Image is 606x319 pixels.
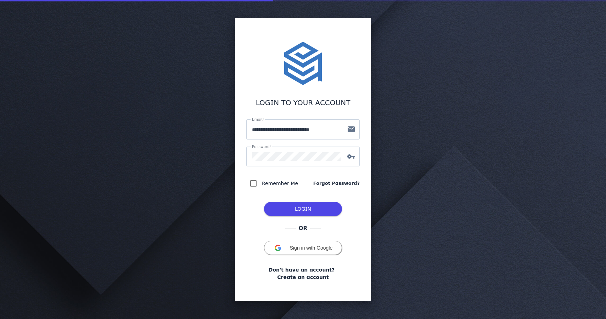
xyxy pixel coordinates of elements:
label: Remember Me [260,179,298,188]
span: OR [296,224,310,233]
span: Don't have an account? [269,266,335,274]
button: Sign in with Google [264,241,342,255]
mat-icon: mail [343,125,360,133]
img: stacktome.svg [280,41,326,86]
mat-icon: vpn_key [343,152,360,161]
a: Create an account [277,274,329,281]
span: LOGIN [295,206,311,212]
mat-label: Password [252,144,270,149]
a: Forgot Password? [313,180,360,187]
span: Sign in with Google [290,245,333,251]
div: LOGIN TO YOUR ACCOUNT [246,97,360,108]
button: LOG IN [264,202,342,216]
mat-label: Email [252,117,262,121]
